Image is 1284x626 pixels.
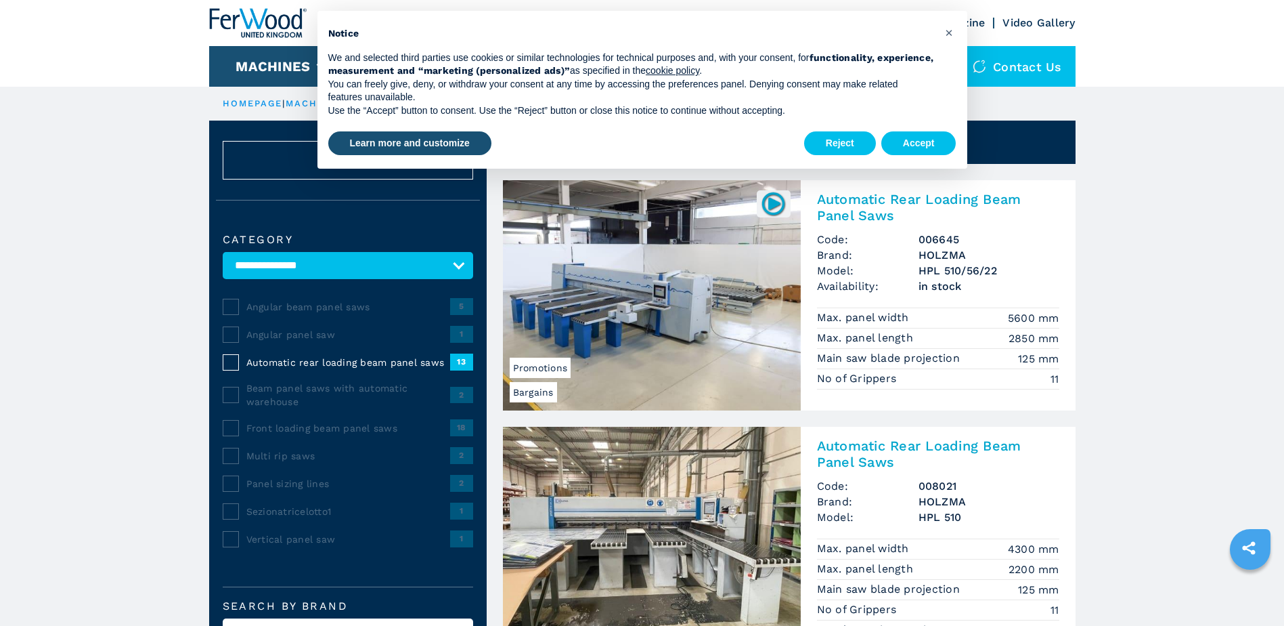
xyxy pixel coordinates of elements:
span: Beam panel saws with automatic warehouse [246,381,450,409]
h2: Automatic Rear Loading Beam Panel Saws [817,438,1059,470]
span: 13 [450,354,473,370]
p: Use the “Accept” button to consent. Use the “Reject” button or close this notice to continue with... [328,104,935,118]
h2: Automatic Rear Loading Beam Panel Saws [817,191,1059,224]
strong: functionality, experience, measurement and “marketing (personalized ads)” [328,52,934,77]
label: Search by brand [223,601,473,612]
p: You can freely give, deny, or withdraw your consent at any time by accessing the preferences pane... [328,78,935,104]
em: 125 mm [1018,351,1059,367]
span: × [945,24,953,41]
span: Vertical panel saw [246,533,450,546]
span: | [282,98,285,108]
span: 1 [450,503,473,519]
span: Model: [817,263,918,278]
span: 2 [450,475,473,491]
span: Brand: [817,494,918,509]
span: 1 [450,530,473,547]
span: Front loading beam panel saws [246,421,450,435]
div: Contact us [959,46,1076,87]
a: Video Gallery [1002,16,1075,29]
span: Availability: [817,278,918,294]
span: Bargains [510,382,557,402]
span: Angular panel saw [246,328,450,341]
em: 5600 mm [1008,310,1059,326]
p: Main saw blade projection [817,582,964,597]
em: 11 [1050,371,1059,387]
p: Max. panel width [817,541,912,556]
h3: HOLZMA [918,494,1059,509]
button: Machines [236,58,310,75]
button: Reject [804,131,876,156]
span: Automatic rear loading beam panel saws [246,356,450,369]
span: Sezionatricelotto1 [246,505,450,518]
em: 125 mm [1018,582,1059,598]
span: Code: [817,232,918,247]
span: Angular beam panel saws [246,300,450,314]
a: cookie policy [646,65,699,76]
span: Code: [817,478,918,494]
span: 1 [450,326,473,342]
span: Multi rip saws [246,449,450,463]
em: 2200 mm [1009,562,1059,577]
img: Contact us [973,60,986,73]
span: Brand: [817,247,918,263]
iframe: Chat [1226,565,1274,616]
a: sharethis [1232,531,1266,565]
p: We and selected third parties use cookies or similar technologies for technical purposes and, wit... [328,51,935,78]
span: 2 [450,387,473,403]
span: 5 [450,298,473,314]
p: Max. panel length [817,562,917,577]
p: Main saw blade projection [817,351,964,366]
button: Close this notice [939,22,960,43]
em: 4300 mm [1008,541,1059,557]
span: 2 [450,447,473,463]
a: Automatic Rear Loading Beam Panel Saws HOLZMA HPL 510/56/22BargainsPromotions006645Automatic Rear... [503,180,1076,411]
p: Max. panel width [817,310,912,325]
h3: HOLZMA [918,247,1059,263]
em: 2850 mm [1009,331,1059,346]
span: Panel sizing lines [246,477,450,491]
h2: Notice [328,27,935,41]
span: in stock [918,278,1059,294]
a: HOMEPAGE [223,98,283,108]
a: machines [286,98,344,108]
p: Max. panel length [817,331,917,346]
h3: HPL 510 [918,509,1059,525]
span: Promotions [510,358,571,378]
h3: 008021 [918,478,1059,494]
img: 006645 [760,190,787,217]
button: Accept [881,131,956,156]
img: Ferwood [209,8,307,38]
h3: 006645 [918,232,1059,247]
em: 11 [1050,602,1059,618]
button: Learn more and customize [328,131,491,156]
img: Automatic Rear Loading Beam Panel Saws HOLZMA HPL 510/56/22 [503,180,801,411]
button: ResetCancel [223,141,473,180]
p: No of Grippers [817,371,900,386]
label: Category [223,234,473,245]
p: No of Grippers [817,602,900,617]
span: Model: [817,509,918,525]
span: 18 [450,419,473,436]
h3: HPL 510/56/22 [918,263,1059,278]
